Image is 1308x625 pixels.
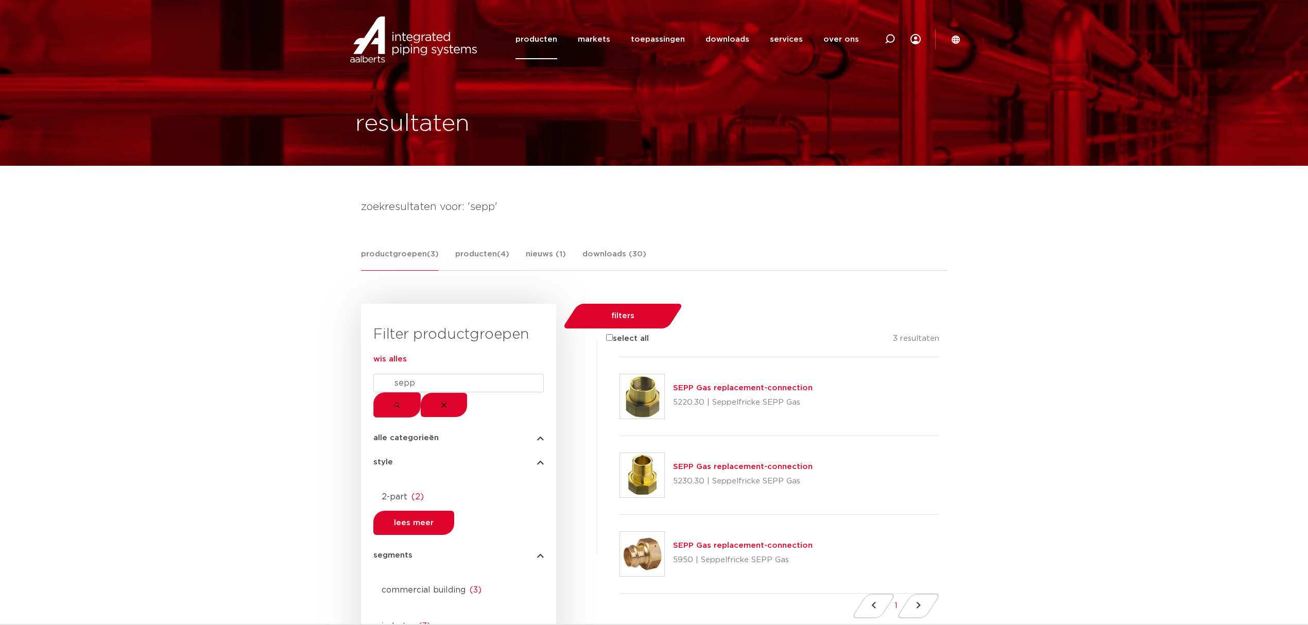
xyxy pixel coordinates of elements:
p: 5220.30 | Seppelfricke SEPP Gas [673,394,813,411]
input: select all [606,334,613,341]
h3: Filter productgroepen [373,324,544,345]
a: SEPP Gas replacement-connection [673,384,813,392]
p: 5230.30 | Seppelfricke SEPP Gas [673,473,813,490]
a: wis alles [373,355,407,363]
span: 3 resultaten [893,335,939,342]
a: markets [578,20,610,59]
button: Submit the search query [373,392,421,418]
span: commercial building [382,586,466,594]
span: ( 2 ) [411,493,424,501]
img: thumbnail for SEPP Gas replacement-connection [620,532,664,576]
span: style [373,458,393,466]
h4: zoekresultaten voor: 'sepp' [361,199,947,215]
img: thumbnail for SEPP Gas replacement-connection [620,374,664,419]
a: producten [515,20,557,59]
a: downloads [705,20,749,59]
h1: resultaten [355,108,470,141]
span: (4) [497,250,509,258]
a: 2-part(2) [373,487,544,503]
a: commercial building(3) [373,580,544,596]
button: segments [373,551,544,559]
input: Search [373,374,544,392]
button: filters [570,304,676,328]
a: SEPP Gas replacement-connection [673,463,813,471]
span: alle categorieën [373,434,439,442]
img: thumbnail for SEPP Gas replacement-connection [620,453,664,497]
a: productgroepen [361,248,439,271]
p: 5950 | Seppelfricke SEPP Gas [673,552,813,568]
button: Clear the search query [421,393,467,417]
a: Page 1 [894,602,898,610]
button: style [373,458,544,466]
label: select all [591,333,649,345]
span: lees meer [394,519,434,527]
a: producten [455,248,509,270]
span: segments [373,551,412,559]
a: toepassingen [631,20,685,59]
nav: Menu [515,20,859,59]
a: over ons [823,20,859,59]
span: (3) [427,250,439,258]
span: ( 3 ) [470,586,481,594]
a: nieuws (1) [526,248,566,270]
a: services [770,20,803,59]
button: alle categorieën [373,434,544,442]
a: downloads (30) [582,248,646,270]
button: lees meer [373,511,454,535]
span: 2-part [382,493,407,501]
a: SEPP Gas replacement-connection [673,542,813,549]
